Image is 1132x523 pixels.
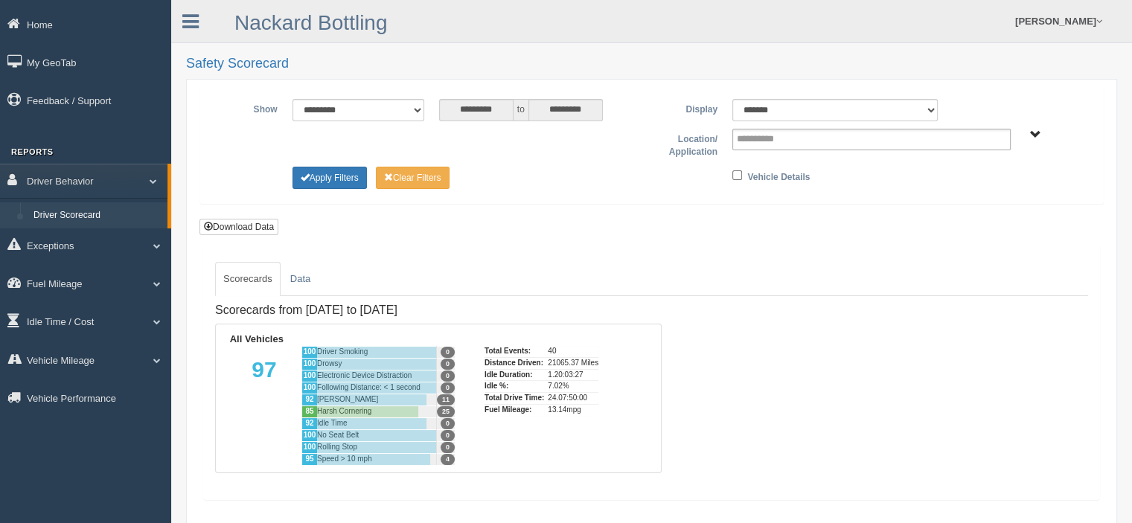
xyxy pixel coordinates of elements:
[485,369,544,381] div: Idle Duration:
[301,417,317,429] div: 92
[227,346,301,465] div: 97
[548,346,598,357] div: 40
[199,219,278,235] button: Download Data
[292,167,367,189] button: Change Filter Options
[301,382,317,394] div: 100
[301,358,317,370] div: 100
[441,359,455,370] span: 0
[548,404,598,416] div: 13.14mpg
[441,430,455,441] span: 0
[301,405,317,417] div: 85
[514,99,528,121] span: to
[485,404,544,416] div: Fuel Mileage:
[186,57,1117,71] h2: Safety Scorecard
[301,394,317,405] div: 92
[301,429,317,441] div: 100
[441,442,455,453] span: 0
[747,167,810,185] label: Vehicle Details
[485,380,544,392] div: Idle %:
[215,304,662,317] h4: Scorecards from [DATE] to [DATE]
[548,392,598,404] div: 24.07:50:00
[230,333,284,344] b: All Vehicles
[485,392,544,404] div: Total Drive Time:
[651,99,725,117] label: Display
[211,99,285,117] label: Show
[548,380,598,392] div: 7.02%
[301,346,317,358] div: 100
[215,262,281,296] a: Scorecards
[437,394,455,405] span: 11
[548,357,598,369] div: 21065.37 Miles
[485,346,544,357] div: Total Events:
[301,453,317,465] div: 95
[376,167,450,189] button: Change Filter Options
[652,129,726,159] label: Location/ Application
[282,262,319,296] a: Data
[234,11,387,34] a: Nackard Bottling
[441,454,455,465] span: 4
[441,418,455,429] span: 0
[301,441,317,453] div: 100
[301,370,317,382] div: 100
[441,370,455,382] span: 0
[437,406,455,417] span: 25
[485,357,544,369] div: Distance Driven:
[548,369,598,381] div: 1.20:03:27
[441,347,455,358] span: 0
[441,382,455,394] span: 0
[27,202,167,229] a: Driver Scorecard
